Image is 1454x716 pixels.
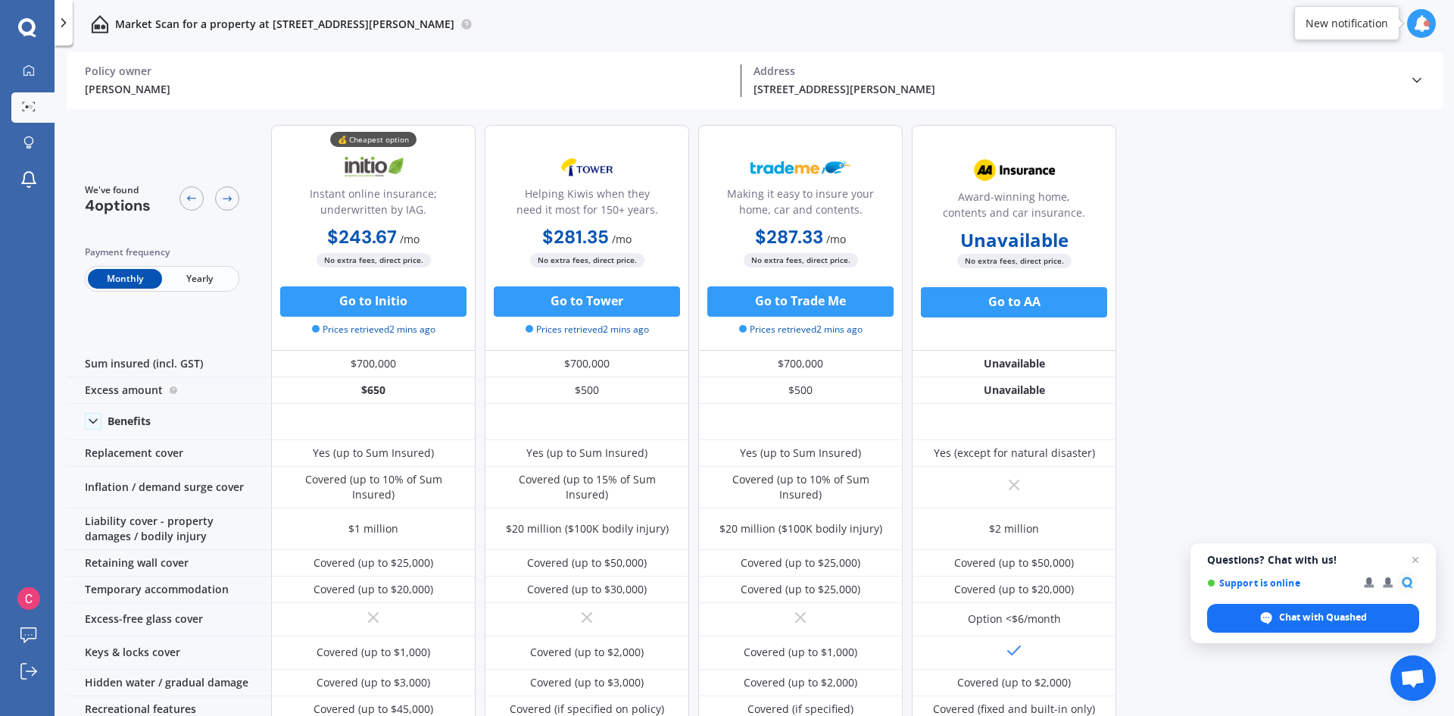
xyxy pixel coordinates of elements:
div: New notification [1306,16,1388,31]
div: Covered (up to $25,000) [314,555,433,571]
div: Benefits [108,414,151,428]
div: Option <$6/month [968,611,1061,627]
div: Replacement cover [67,440,271,467]
div: Policy owner [85,64,729,78]
div: $500 [698,377,903,404]
div: Covered (up to $25,000) [741,582,860,597]
div: Covered (up to $2,000) [957,675,1071,690]
button: Go to Tower [494,286,680,317]
span: / mo [400,232,420,246]
div: Inflation / demand surge cover [67,467,271,508]
div: Covered (up to $1,000) [744,645,857,660]
span: No extra fees, direct price. [530,253,644,267]
div: Covered (up to $50,000) [954,555,1074,571]
span: No extra fees, direct price. [317,253,431,267]
div: Unavailable [912,377,1116,404]
div: Yes (except for natural disaster) [934,446,1095,461]
div: Yes (up to Sum Insured) [526,446,647,461]
div: Instant online insurance; underwritten by IAG. [284,186,463,224]
div: Award-winning home, contents and car insurance. [925,189,1103,227]
span: Chat with Quashed [1207,604,1419,633]
span: Yearly [162,269,236,289]
div: Making it easy to insure your home, car and contents. [711,186,890,224]
span: No extra fees, direct price. [957,254,1072,268]
button: Go to Trade Me [707,286,894,317]
div: Keys & locks cover [67,636,271,670]
p: Market Scan for a property at [STREET_ADDRESS][PERSON_NAME] [115,17,454,32]
div: Covered (up to 10% of Sum Insured) [710,472,891,502]
div: Sum insured (incl. GST) [67,351,271,377]
span: 4 options [85,195,151,215]
div: Address [754,64,1397,78]
div: Covered (up to 15% of Sum Insured) [496,472,678,502]
div: $1 million [348,521,398,536]
span: Prices retrieved 2 mins ago [312,323,435,336]
div: Unavailable [912,351,1116,377]
div: Retaining wall cover [67,550,271,577]
div: Yes (up to Sum Insured) [313,446,434,461]
div: $2 million [989,521,1039,536]
div: $700,000 [698,351,903,377]
div: Excess amount [67,377,271,404]
b: $287.33 [755,225,823,249]
div: $500 [485,377,689,404]
div: $700,000 [271,351,476,377]
div: Helping Kiwis when they need it most for 150+ years. [498,186,676,224]
img: Initio.webp [323,149,423,186]
div: [STREET_ADDRESS][PERSON_NAME] [754,81,1397,97]
span: Monthly [88,269,162,289]
span: Support is online [1207,577,1353,589]
div: Covered (up to $20,000) [954,582,1074,597]
div: Covered (up to $3,000) [317,675,430,690]
div: Yes (up to Sum Insured) [740,446,861,461]
span: We've found [85,183,151,197]
div: $650 [271,377,476,404]
div: Covered (up to $50,000) [527,555,647,571]
img: Trademe.webp [750,149,850,186]
div: Liability cover - property damages / bodily injury [67,508,271,550]
div: Covered (up to $2,000) [530,645,644,660]
div: Covered (up to $2,000) [744,675,857,690]
div: $20 million ($100K bodily injury) [719,521,882,536]
span: Prices retrieved 2 mins ago [739,323,863,336]
div: Covered (up to 10% of Sum Insured) [282,472,464,502]
a: Open chat [1390,655,1436,701]
button: Go to Initio [280,286,466,317]
img: AA.webp [964,152,1064,189]
img: Tower.webp [537,149,637,186]
span: Prices retrieved 2 mins ago [526,323,649,336]
span: Chat with Quashed [1279,611,1367,624]
img: ACg8ocJnk1SJxJ3eL9eNdTkuIOyOWu6E2yueUOp5uQr_faryxO0baQ=s96-c [17,587,40,610]
div: 💰 Cheapest option [330,132,417,147]
div: Excess-free glass cover [67,603,271,636]
button: Go to AA [921,287,1107,317]
div: Covered (up to $25,000) [741,555,860,571]
span: No extra fees, direct price. [744,253,858,267]
div: Covered (up to $1,000) [317,645,430,660]
div: Temporary accommodation [67,577,271,603]
span: / mo [826,232,846,246]
b: $281.35 [542,225,609,249]
b: Unavailable [960,233,1069,248]
div: Payment frequency [85,245,239,260]
div: $20 million ($100K bodily injury) [506,521,669,536]
div: Hidden water / gradual damage [67,670,271,696]
img: home-and-contents.b802091223b8502ef2dd.svg [91,15,109,33]
div: Covered (up to $30,000) [527,582,647,597]
span: Questions? Chat with us! [1207,554,1419,566]
div: Covered (up to $3,000) [530,675,644,690]
b: $243.67 [327,225,397,249]
div: Covered (up to $20,000) [314,582,433,597]
div: [PERSON_NAME] [85,81,729,97]
div: $700,000 [485,351,689,377]
span: / mo [612,232,632,246]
